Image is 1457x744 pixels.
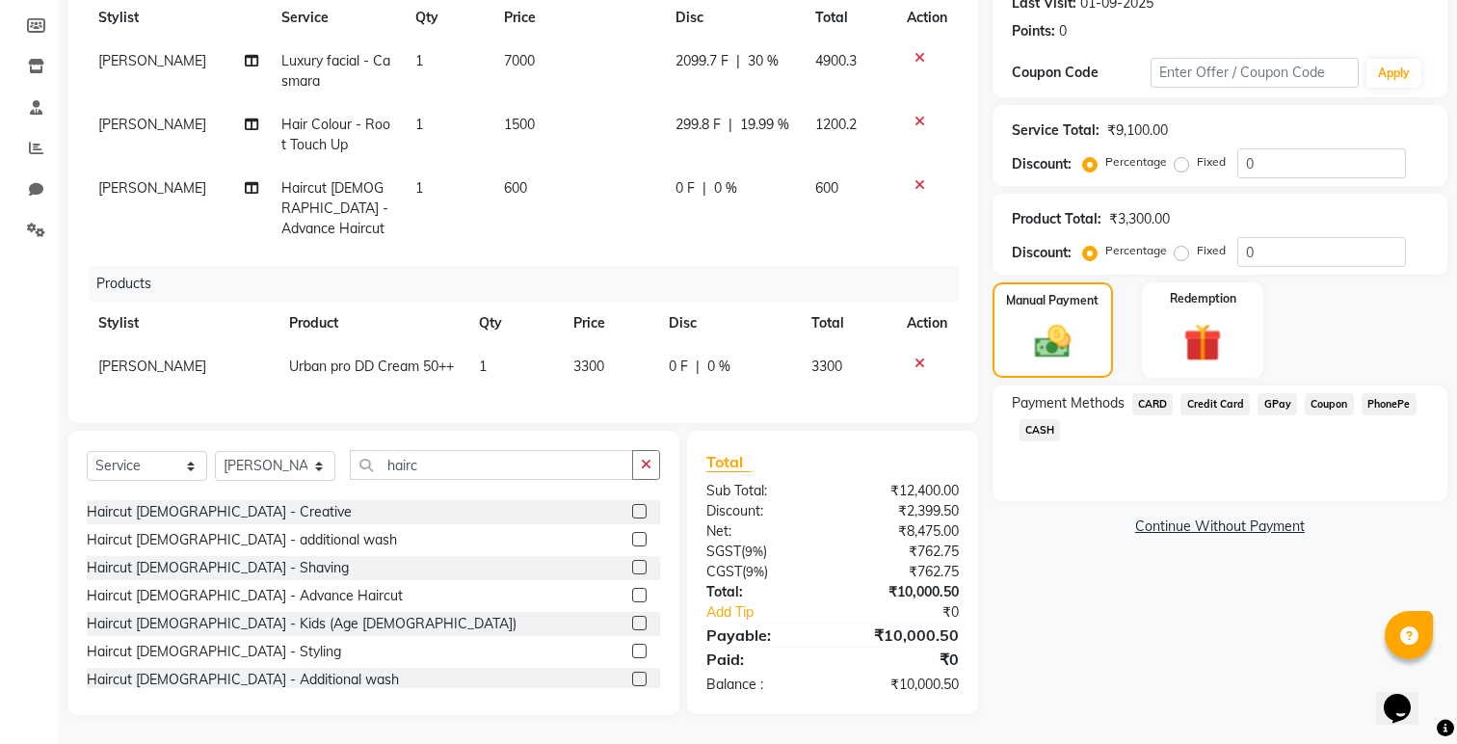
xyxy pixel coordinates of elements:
[289,358,454,375] span: Urban pro DD Cream 50++
[89,266,973,302] div: Products
[1180,393,1250,415] span: Credit Card
[692,562,833,582] div: ( )
[278,302,467,345] th: Product
[692,542,833,562] div: ( )
[1012,21,1055,41] div: Points:
[815,179,838,197] span: 600
[996,517,1444,537] a: Continue Without Payment
[833,648,973,671] div: ₹0
[833,542,973,562] div: ₹762.75
[1376,667,1438,725] iframe: chat widget
[1012,209,1101,229] div: Product Total:
[895,302,959,345] th: Action
[504,179,527,197] span: 600
[504,116,535,133] span: 1500
[696,357,700,377] span: |
[281,52,390,90] span: Luxury facial - Casmara
[692,624,833,647] div: Payable:
[98,179,206,197] span: [PERSON_NAME]
[676,178,695,199] span: 0 F
[833,481,973,501] div: ₹12,400.00
[657,302,800,345] th: Disc
[833,521,973,542] div: ₹8,475.00
[415,179,423,197] span: 1
[1107,120,1168,141] div: ₹9,100.00
[692,675,833,695] div: Balance :
[1197,242,1226,259] label: Fixed
[815,52,857,69] span: 4900.3
[87,502,352,522] div: Haircut [DEMOGRAPHIC_DATA] - Creative
[1362,393,1417,415] span: PhonePe
[833,624,973,647] div: ₹10,000.50
[415,52,423,69] span: 1
[1151,58,1359,88] input: Enter Offer / Coupon Code
[728,115,732,135] span: |
[1366,59,1421,88] button: Apply
[706,452,751,472] span: Total
[1023,321,1082,362] img: _cash.svg
[811,358,842,375] span: 3300
[669,357,688,377] span: 0 F
[504,52,535,69] span: 7000
[692,501,833,521] div: Discount:
[1006,292,1099,309] label: Manual Payment
[706,543,741,560] span: SGST
[87,614,517,634] div: Haircut [DEMOGRAPHIC_DATA] - Kids (Age [DEMOGRAPHIC_DATA])
[98,116,206,133] span: [PERSON_NAME]
[676,51,728,71] span: 2099.7 F
[350,450,633,480] input: Search or Scan
[707,357,730,377] span: 0 %
[87,586,403,606] div: Haircut [DEMOGRAPHIC_DATA] - Advance Haircut
[706,563,742,580] span: CGST
[702,178,706,199] span: |
[1012,154,1072,174] div: Discount:
[87,642,341,662] div: Haircut [DEMOGRAPHIC_DATA] - Styling
[692,602,856,623] a: Add Tip
[833,562,973,582] div: ₹762.75
[692,521,833,542] div: Net:
[1012,120,1099,141] div: Service Total:
[87,558,349,578] div: Haircut [DEMOGRAPHIC_DATA] - Shaving
[740,115,789,135] span: 19.99 %
[692,481,833,501] div: Sub Total:
[1109,209,1170,229] div: ₹3,300.00
[1170,290,1236,307] label: Redemption
[692,582,833,602] div: Total:
[1197,153,1226,171] label: Fixed
[833,675,973,695] div: ₹10,000.50
[98,52,206,69] span: [PERSON_NAME]
[746,564,764,579] span: 9%
[1012,393,1125,413] span: Payment Methods
[87,530,397,550] div: Haircut [DEMOGRAPHIC_DATA] - additional wash
[833,501,973,521] div: ₹2,399.50
[736,51,740,71] span: |
[1105,242,1167,259] label: Percentage
[479,358,487,375] span: 1
[467,302,563,345] th: Qty
[573,358,604,375] span: 3300
[676,115,721,135] span: 299.8 F
[800,302,895,345] th: Total
[856,602,973,623] div: ₹0
[87,302,278,345] th: Stylist
[1132,393,1174,415] span: CARD
[281,179,388,237] span: Haircut [DEMOGRAPHIC_DATA] - Advance Haircut
[1012,63,1151,83] div: Coupon Code
[281,116,390,153] span: Hair Colour - Root Touch Up
[815,116,857,133] span: 1200.2
[714,178,737,199] span: 0 %
[1258,393,1297,415] span: GPay
[1020,419,1061,441] span: CASH
[1105,153,1167,171] label: Percentage
[1012,243,1072,263] div: Discount:
[692,648,833,671] div: Paid:
[562,302,657,345] th: Price
[833,582,973,602] div: ₹10,000.50
[748,51,779,71] span: 30 %
[745,544,763,559] span: 9%
[415,116,423,133] span: 1
[1059,21,1067,41] div: 0
[98,358,206,375] span: [PERSON_NAME]
[1305,393,1354,415] span: Coupon
[1172,319,1233,366] img: _gift.svg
